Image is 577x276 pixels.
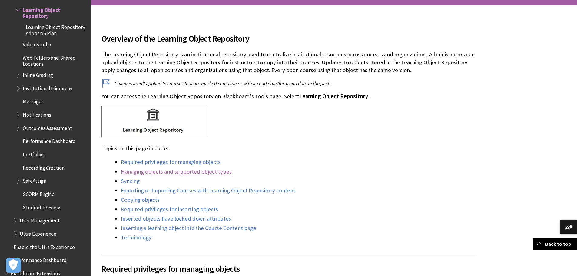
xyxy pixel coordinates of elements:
a: Syncing [121,178,140,185]
span: SafeAssign [23,176,46,184]
img: The Learning Object Repository button [101,106,207,138]
span: Required privileges for managing objects [101,262,477,275]
span: Outcomes Assessment [23,123,72,131]
span: Ultra Experience [20,229,56,237]
span: Video Studio [23,40,51,48]
a: Copying objects [121,196,160,204]
span: Overview of the Learning Object Repository [101,32,477,45]
a: Required privileges for managing objects [121,158,221,166]
span: Recording Creation [23,163,65,171]
a: Exporting or Importing Courses with Learning Object Repository content [121,187,295,194]
a: Inserted objects have locked down attributes [121,215,231,222]
span: Performance Dashboard [23,136,76,145]
p: You can access the Learning Object Repository on Blackboard's Tools page. Select . [101,92,477,100]
span: Learning Object Repository Adoption Plan [26,22,87,36]
span: Portfolios [23,149,45,158]
p: Changes aren’t applied to courses that are marked complete or with an end date/term end date in t... [101,80,477,87]
span: Notifications [23,110,51,118]
p: The Learning Object Repository is an institutional repository used to centralize institutional re... [101,51,477,75]
span: Performance Dashboard [14,255,67,264]
a: Terminology [121,234,151,241]
span: Enable the Ultra Experience [14,242,75,250]
span: Institutional Hierarchy [23,83,72,91]
a: Back to top [533,238,577,250]
span: Inline Grading [23,70,53,78]
a: Required privileges for inserting objects [121,206,218,213]
p: Topics on this page include: [101,145,477,152]
span: Messages [23,97,44,105]
button: Ouvrir le centre de préférences [6,258,21,273]
a: Inserting a learning object into the Course Content page [121,224,256,232]
span: Student Preview [23,202,60,211]
span: Learning Object Repository [299,93,368,100]
span: User Management [20,216,60,224]
a: Managing objects and supported object types [121,168,232,175]
span: SCORM Engine [23,189,55,197]
span: Learning Object Repository [23,5,87,19]
span: Web Folders and Shared Locations [23,53,87,67]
